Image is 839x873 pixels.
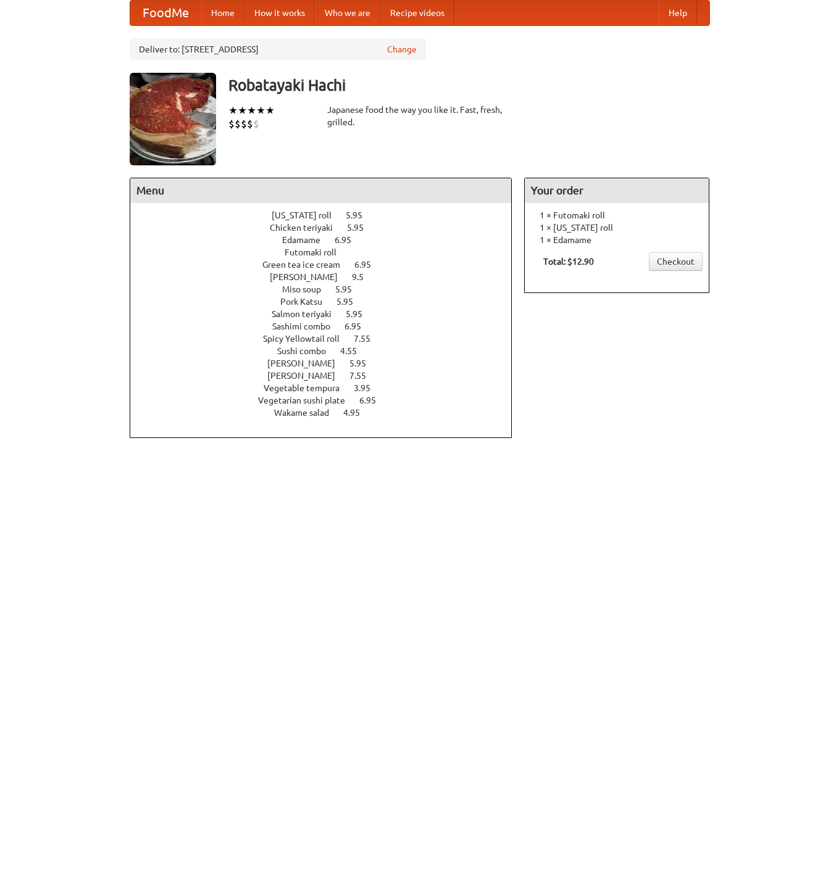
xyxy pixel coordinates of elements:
[352,272,376,282] span: 9.5
[349,371,378,381] span: 7.55
[253,117,259,131] li: $
[267,358,389,368] a: [PERSON_NAME] 5.95
[543,257,594,267] b: Total: $12.90
[315,1,380,25] a: Who we are
[267,371,389,381] a: [PERSON_NAME] 7.55
[228,117,235,131] li: $
[531,234,703,246] li: 1 × Edamame
[531,221,703,234] li: 1 × [US_STATE] roll
[282,235,333,245] span: Edamame
[525,178,709,203] h4: Your order
[274,408,383,418] a: Wakame salad 4.95
[241,117,247,131] li: $
[272,309,385,319] a: Salmon teriyaki 5.95
[247,117,253,131] li: $
[335,235,364,245] span: 6.95
[130,38,426,60] div: Deliver to: [STREET_ADDRESS]
[235,117,241,131] li: $
[380,1,454,25] a: Recipe videos
[277,346,338,356] span: Sushi combo
[201,1,244,25] a: Home
[258,395,357,405] span: Vegetarian sushi plate
[346,210,375,220] span: 5.95
[387,43,417,56] a: Change
[238,104,247,117] li: ★
[327,104,512,128] div: Japanese food the way you like it. Fast, fresh, grilled.
[285,247,349,257] span: Futomaki roll
[270,223,345,233] span: Chicken teriyaki
[267,358,348,368] span: [PERSON_NAME]
[354,383,383,393] span: 3.95
[264,383,352,393] span: Vegetable tempura
[280,297,335,307] span: Pork Katsu
[280,297,376,307] a: Pork Katsu 5.95
[130,178,512,203] h4: Menu
[130,1,201,25] a: FoodMe
[274,408,341,418] span: Wakame salad
[262,260,353,270] span: Green tea ice cream
[264,383,393,393] a: Vegetable tempura 3.95
[263,334,352,344] span: Spicy Yellowtail roll
[649,252,703,271] a: Checkout
[272,321,384,331] a: Sashimi combo 6.95
[336,297,365,307] span: 5.95
[354,334,383,344] span: 7.55
[262,260,394,270] a: Green tea ice cream 6.95
[270,272,386,282] a: [PERSON_NAME] 9.5
[263,334,393,344] a: Spicy Yellowtail roll 7.55
[270,223,386,233] a: Chicken teriyaki 5.95
[267,371,348,381] span: [PERSON_NAME]
[228,104,238,117] li: ★
[282,235,374,245] a: Edamame 6.95
[531,209,703,221] li: 1 × Futomaki roll
[228,73,710,97] h3: Robatayaki Hachi
[272,210,385,220] a: [US_STATE] roll 5.95
[354,260,383,270] span: 6.95
[347,223,376,233] span: 5.95
[346,309,375,319] span: 5.95
[277,346,380,356] a: Sushi combo 4.55
[247,104,256,117] li: ★
[272,321,343,331] span: Sashimi combo
[256,104,265,117] li: ★
[340,346,369,356] span: 4.55
[282,284,333,294] span: Miso soup
[359,395,388,405] span: 6.95
[285,247,372,257] a: Futomaki roll
[272,210,344,220] span: [US_STATE] roll
[258,395,399,405] a: Vegetarian sushi plate 6.95
[349,358,378,368] span: 5.95
[343,408,372,418] span: 4.95
[659,1,697,25] a: Help
[344,321,374,331] span: 6.95
[270,272,350,282] span: [PERSON_NAME]
[282,284,375,294] a: Miso soup 5.95
[130,73,216,165] img: angular.jpg
[335,284,364,294] span: 5.95
[272,309,344,319] span: Salmon teriyaki
[265,104,275,117] li: ★
[244,1,315,25] a: How it works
